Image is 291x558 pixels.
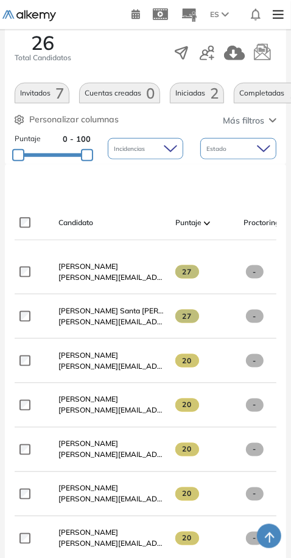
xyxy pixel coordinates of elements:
[246,487,264,501] span: -
[175,487,199,501] span: 20
[114,144,147,153] span: Incidencias
[175,443,199,456] span: 20
[15,133,41,145] span: Puntaje
[246,265,264,279] span: -
[244,217,279,228] span: Proctoring
[268,2,289,27] img: Menu
[58,528,118,537] span: [PERSON_NAME]
[58,539,166,549] span: [PERSON_NAME][EMAIL_ADDRESS][PERSON_NAME][DOMAIN_NAME]
[15,113,119,126] button: Personalizar columnas
[175,532,199,545] span: 20
[246,310,264,323] span: -
[223,114,264,127] span: Más filtros
[206,144,229,153] span: Estado
[58,350,118,360] span: [PERSON_NAME]
[175,399,199,412] span: 20
[58,528,166,539] a: [PERSON_NAME]
[246,532,264,545] span: -
[246,443,264,456] span: -
[2,10,56,21] img: Logo
[58,439,118,448] span: [PERSON_NAME]
[58,439,166,450] a: [PERSON_NAME]
[175,310,199,323] span: 27
[204,221,210,225] img: [missing "en.ARROW_ALT" translation]
[32,33,55,52] span: 26
[15,83,69,103] button: Invitados7
[58,350,166,361] a: [PERSON_NAME]
[246,399,264,412] span: -
[223,114,276,127] button: Más filtros
[58,395,118,404] span: [PERSON_NAME]
[58,483,166,494] a: [PERSON_NAME]
[29,113,119,126] span: Personalizar columnas
[58,484,118,493] span: [PERSON_NAME]
[58,361,166,372] span: [PERSON_NAME][EMAIL_ADDRESS][DOMAIN_NAME]
[58,262,118,271] span: [PERSON_NAME]
[58,272,166,283] span: [PERSON_NAME][EMAIL_ADDRESS][DOMAIN_NAME]
[58,316,166,327] span: [PERSON_NAME][EMAIL_ADDRESS][PERSON_NAME][DOMAIN_NAME]
[15,52,71,63] span: Total Candidatos
[175,265,199,279] span: 27
[58,405,166,416] span: [PERSON_NAME][EMAIL_ADDRESS][PERSON_NAME][DOMAIN_NAME]
[200,138,276,159] div: Estado
[108,138,184,159] div: Incidencias
[170,83,224,103] button: Iniciadas2
[79,83,160,103] button: Cuentas creadas0
[63,133,91,145] span: 0 - 100
[58,217,93,228] span: Candidato
[222,12,229,17] img: arrow
[58,450,166,461] span: [PERSON_NAME][EMAIL_ADDRESS][PERSON_NAME][DOMAIN_NAME]
[58,494,166,505] span: [PERSON_NAME][EMAIL_ADDRESS][PERSON_NAME][DOMAIN_NAME]
[58,305,166,316] a: [PERSON_NAME] Santa [PERSON_NAME]
[58,261,166,272] a: [PERSON_NAME]
[175,217,202,228] span: Puntaje
[210,9,219,20] span: ES
[58,306,202,315] span: [PERSON_NAME] Santa [PERSON_NAME]
[246,354,264,368] span: -
[175,354,199,368] span: 20
[58,394,166,405] a: [PERSON_NAME]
